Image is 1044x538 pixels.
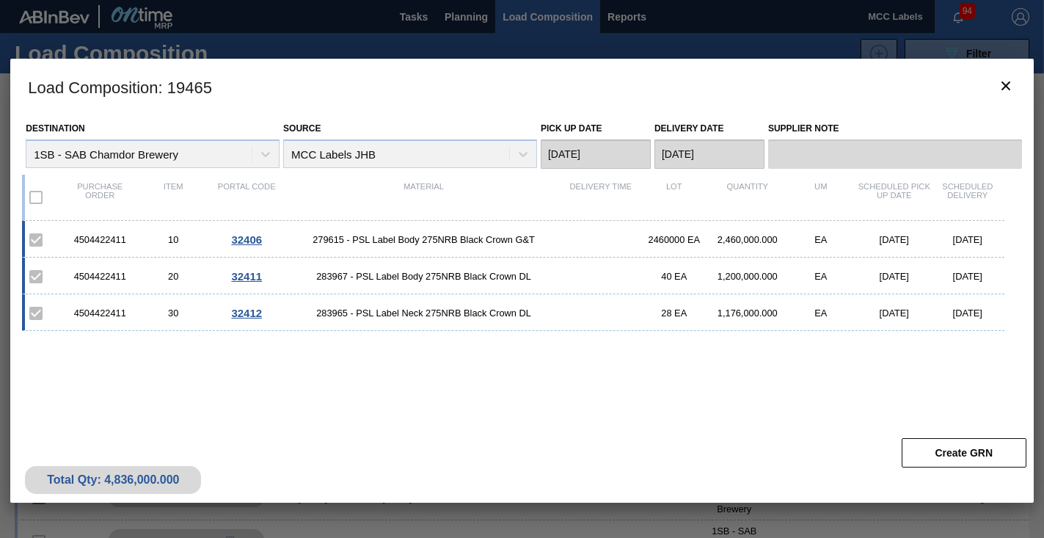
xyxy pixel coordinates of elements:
div: Go to Order [210,270,283,283]
div: [DATE] [858,271,931,282]
div: 40 EA [638,271,711,282]
div: Scheduled Delivery [931,182,1004,213]
div: Go to Order [210,233,283,246]
label: Supplier Note [768,118,1022,139]
div: Portal code [210,182,283,213]
div: [DATE] [931,234,1004,245]
label: Destination [26,123,84,134]
div: EA [784,271,858,282]
label: Source [283,123,321,134]
div: Quantity [711,182,784,213]
label: Delivery Date [654,123,723,134]
div: 1,176,000.000 [711,308,784,319]
div: EA [784,308,858,319]
div: Delivery Time [564,182,638,213]
div: 4504422411 [63,234,136,245]
div: [DATE] [931,271,1004,282]
div: 1,200,000.000 [711,271,784,282]
div: UM [784,182,858,213]
div: Total Qty: 4,836,000.000 [36,473,190,487]
div: 4504422411 [63,308,136,319]
span: 283967 - PSL Label Body 275NRB Black Crown DL [283,271,564,282]
input: mm/dd/yyyy [654,139,764,169]
div: 30 [136,308,210,319]
div: Item [136,182,210,213]
div: Lot [638,182,711,213]
span: 32406 [231,233,262,246]
span: 32412 [231,307,262,319]
div: Purchase order [63,182,136,213]
span: 283965 - PSL Label Neck 275NRB Black Crown DL [283,308,564,319]
div: [DATE] [858,308,931,319]
div: [DATE] [858,234,931,245]
input: mm/dd/yyyy [541,139,651,169]
div: Scheduled Pick up Date [858,182,931,213]
div: 10 [136,234,210,245]
label: Pick up Date [541,123,602,134]
div: Material [283,182,564,213]
div: 20 [136,271,210,282]
div: 2460000 EA [638,234,711,245]
span: 32411 [231,270,262,283]
button: Create GRN [902,438,1026,468]
div: 2,460,000.000 [711,234,784,245]
span: 279615 - PSL Label Body 275NRB Black Crown G&T [283,234,564,245]
div: Go to Order [210,307,283,319]
h3: Load Composition : 19465 [10,59,1034,114]
div: 4504422411 [63,271,136,282]
div: [DATE] [931,308,1004,319]
div: EA [784,234,858,245]
div: 28 EA [638,308,711,319]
